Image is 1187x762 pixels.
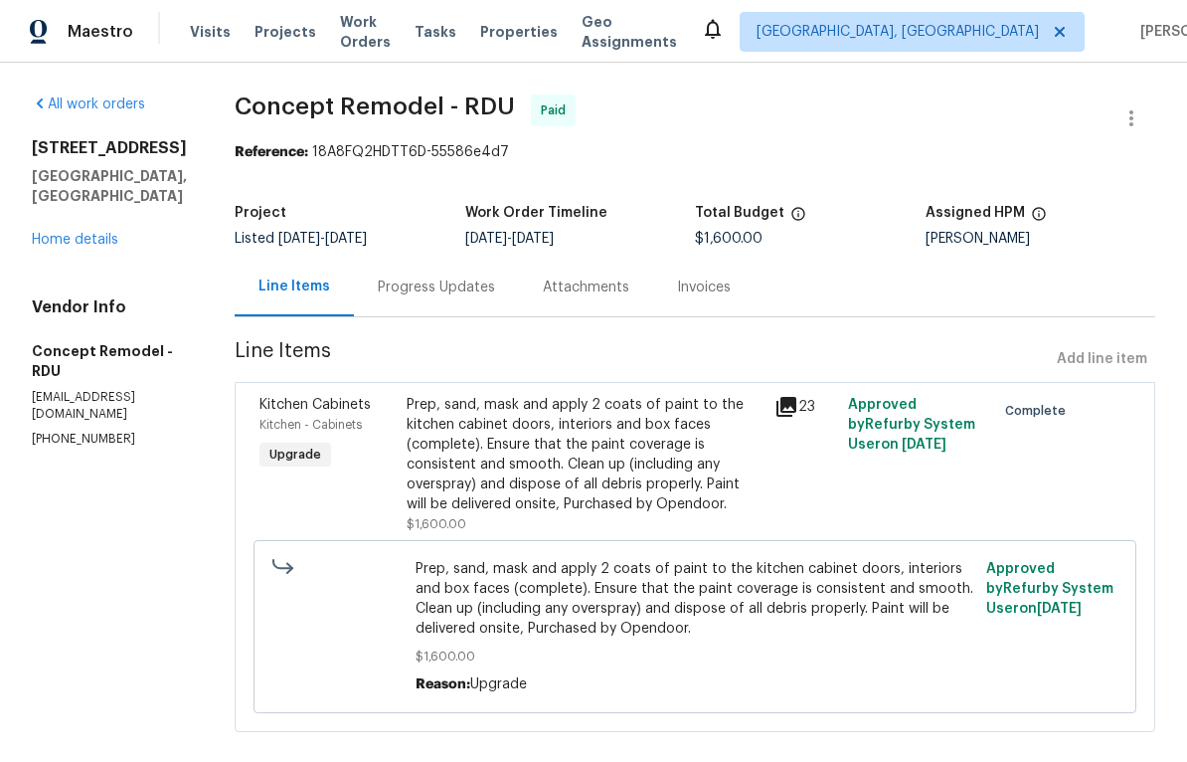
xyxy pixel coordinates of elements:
span: Listed [235,232,367,246]
span: [DATE] [512,232,554,246]
h5: Assigned HPM [926,206,1025,220]
span: Visits [190,22,231,42]
span: [DATE] [278,232,320,246]
b: Reference: [235,145,308,159]
span: Maestro [68,22,133,42]
h5: Project [235,206,286,220]
span: Reason: [416,677,470,691]
h4: Vendor Info [32,297,187,317]
span: The hpm assigned to this work order. [1031,206,1047,232]
h5: Total Budget [695,206,784,220]
span: Kitchen Cabinets [259,398,371,412]
span: Approved by Refurby System User on [848,398,975,452]
div: Line Items [258,277,330,296]
span: Tasks [415,25,456,39]
span: Projects [254,22,316,42]
div: Attachments [543,278,629,297]
a: Home details [32,233,118,247]
span: [DATE] [465,232,507,246]
span: - [465,232,554,246]
span: [DATE] [325,232,367,246]
span: - [278,232,367,246]
span: [DATE] [1037,602,1082,616]
div: [PERSON_NAME] [926,232,1156,246]
span: Kitchen - Cabinets [259,419,362,431]
div: 23 [774,395,836,419]
span: Approved by Refurby System User on [986,562,1113,616]
p: [PHONE_NUMBER] [32,431,187,448]
span: Complete [1005,401,1074,421]
div: Invoices [677,278,731,297]
span: Upgrade [261,445,329,465]
span: Properties [480,22,558,42]
span: [GEOGRAPHIC_DATA], [GEOGRAPHIC_DATA] [757,22,1039,42]
h2: [STREET_ADDRESS] [32,138,187,158]
span: Upgrade [470,677,527,691]
span: Prep, sand, mask and apply 2 coats of paint to the kitchen cabinet doors, interiors and box faces... [416,559,975,639]
span: The total cost of line items that have been proposed by Opendoor. This sum includes line items th... [790,206,806,232]
a: All work orders [32,97,145,111]
h5: Work Order Timeline [465,206,607,220]
span: Concept Remodel - RDU [235,95,515,118]
span: Line Items [235,341,1049,378]
div: Progress Updates [378,278,495,297]
h5: Concept Remodel - RDU [32,341,187,381]
span: Geo Assignments [582,12,677,52]
span: $1,600.00 [416,647,975,667]
span: [DATE] [902,438,946,452]
div: 18A8FQ2HDTT6D-55586e4d7 [235,142,1155,162]
h5: [GEOGRAPHIC_DATA], [GEOGRAPHIC_DATA] [32,166,187,206]
span: Work Orders [340,12,391,52]
p: [EMAIL_ADDRESS][DOMAIN_NAME] [32,389,187,423]
div: Prep, sand, mask and apply 2 coats of paint to the kitchen cabinet doors, interiors and box faces... [407,395,763,514]
span: $1,600.00 [695,232,763,246]
span: $1,600.00 [407,518,466,530]
span: Paid [541,100,574,120]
